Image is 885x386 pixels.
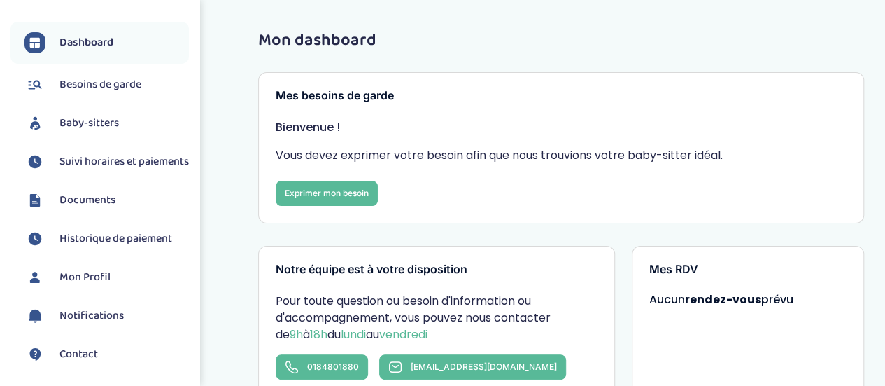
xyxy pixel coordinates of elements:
span: vendredi [379,326,427,343]
a: Documents [24,190,189,211]
a: Besoins de garde [24,74,189,95]
span: Contact [59,346,98,363]
img: babysitters.svg [24,113,45,134]
p: Vous devez exprimer votre besoin afin que nous trouvions votre baby-sitter idéal. [276,147,847,164]
span: 18h [310,326,327,343]
h3: Mes besoins de garde [276,90,847,102]
img: suivihoraire.svg [24,151,45,172]
span: Documents [59,192,115,209]
a: [EMAIL_ADDRESS][DOMAIN_NAME] [379,354,566,380]
a: Notifications [24,305,189,326]
a: Baby-sitters [24,113,189,134]
img: documents.svg [24,190,45,211]
span: Historique de paiement [59,230,172,247]
h3: Mes RDV [649,263,847,276]
span: [EMAIL_ADDRESS][DOMAIN_NAME] [411,361,557,372]
h3: Notre équipe est à votre disposition [276,263,597,276]
a: Exprimer mon besoin [276,181,378,206]
p: Pour toute question ou besoin d'information ou d'accompagnement, vous pouvez nous contacter de à ... [276,293,597,343]
a: Suivi horaires et paiements [24,151,189,172]
span: 0184801880 [307,361,359,372]
span: Besoins de garde [59,76,141,93]
a: 0184801880 [276,354,368,380]
span: lundi [341,326,366,343]
img: besoin.svg [24,74,45,95]
span: Suivi horaires et paiements [59,153,189,170]
span: Aucun prévu [649,291,793,308]
span: Baby-sitters [59,115,119,132]
strong: rendez-vous [685,291,761,308]
a: Mon Profil [24,267,189,288]
a: Dashboard [24,32,189,53]
img: notification.svg [24,305,45,326]
span: Mon Profil [59,269,111,286]
span: 9h [290,326,303,343]
a: Contact [24,344,189,365]
p: Bienvenue ! [276,119,847,136]
img: contact.svg [24,344,45,365]
span: Notifications [59,308,124,324]
img: suivihoraire.svg [24,228,45,249]
img: dashboard.svg [24,32,45,53]
h1: Mon dashboard [258,32,864,50]
span: Dashboard [59,34,113,51]
img: profil.svg [24,267,45,288]
a: Historique de paiement [24,228,189,249]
